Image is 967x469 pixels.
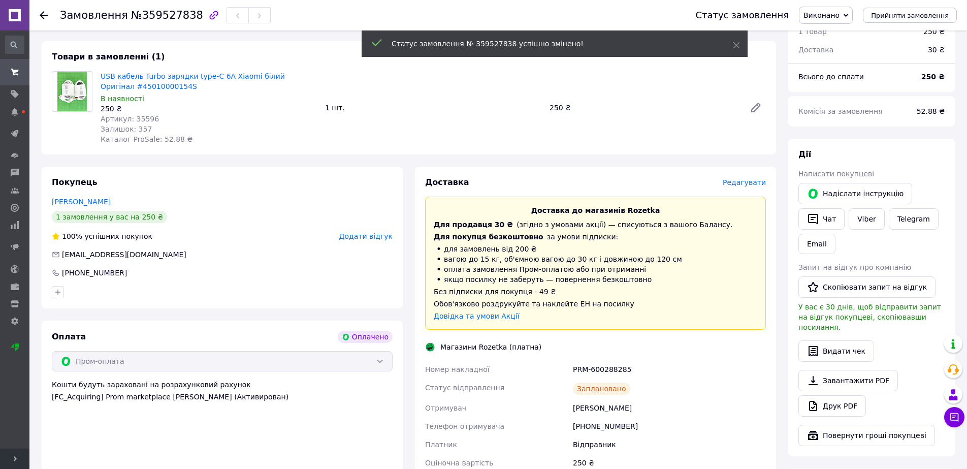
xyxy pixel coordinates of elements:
button: Видати чек [798,340,874,362]
span: Оплата [52,332,86,341]
span: Комісія за замовлення [798,107,883,115]
button: Прийняти замовлення [863,8,957,23]
li: для замовлень від 200 ₴ [434,244,757,254]
button: Скопіювати запит на відгук [798,276,936,298]
div: Статус замовлення [695,10,789,20]
span: Статус відправлення [425,384,504,392]
span: Платник [425,441,457,449]
div: Без підписки для покупця - 49 ₴ [434,287,757,297]
div: Обов'язково роздрукуйте та наклейте ЕН на посилку [434,299,757,309]
div: [FC_Acquiring] Prom marketplace [PERSON_NAME] (Активирован) [52,392,393,402]
span: Залишок: 357 [101,125,152,133]
span: Каталог ProSale: 52.88 ₴ [101,135,192,143]
div: 1 замовлення у вас на 250 ₴ [52,211,167,223]
span: 1 товар [798,27,827,36]
img: USB кабель Turbo зарядки type-C 6A Xiaomi білий Оригінал #45010000154S [57,72,87,111]
div: успішних покупок [52,231,152,241]
button: Надіслати інструкцію [798,183,912,204]
span: Покупець [52,177,98,187]
div: 250 ₴ [101,104,317,114]
button: Email [798,234,835,254]
div: Заплановано [573,383,630,395]
span: Отримувач [425,404,466,412]
div: 1 шт. [321,101,545,115]
span: Оціночна вартість [425,459,493,467]
div: PRM-600288285 [571,360,768,379]
a: Друк PDF [798,395,866,417]
span: Для покупця безкоштовно [434,233,543,241]
span: Запит на відгук про компанію [798,263,911,271]
span: В наявності [101,95,144,103]
li: оплата замовлення Пром-оплатою або при отриманні [434,264,757,274]
button: Чат з покупцем [944,407,964,427]
a: Telegram [889,208,939,230]
div: Відправник [571,435,768,454]
span: Телефон отримувача [425,422,504,430]
span: Додати відгук [339,232,393,240]
button: Чат [798,208,845,230]
span: Редагувати [723,178,766,186]
span: Всього до сплати [798,73,864,81]
span: Дії [798,149,811,159]
a: USB кабель Turbo зарядки type-C 6A Xiaomi білий Оригінал #45010000154S [101,72,285,90]
span: 52.88 ₴ [917,107,945,115]
div: [PHONE_NUMBER] [61,268,128,278]
div: 250 ₴ [923,26,945,37]
div: [PERSON_NAME] [571,399,768,417]
div: Кошти будуть зараховані на розрахунковий рахунок [52,380,393,402]
span: Доставка [798,46,833,54]
span: Номер накладної [425,365,490,373]
li: якщо посилку не заберуть — повернення безкоштовно [434,274,757,285]
span: Замовлення [60,9,128,21]
span: 100% [62,232,82,240]
span: Прийняти замовлення [871,12,949,19]
b: 250 ₴ [921,73,945,81]
a: Viber [849,208,884,230]
div: 250 ₴ [545,101,742,115]
span: Доставка до магазинів Rozetka [531,206,660,214]
div: [PHONE_NUMBER] [571,417,768,435]
div: Статус замовлення № 359527838 успішно змінено! [392,39,707,49]
span: У вас є 30 днів, щоб відправити запит на відгук покупцеві, скопіювавши посилання. [798,303,941,331]
span: Написати покупцеві [798,170,874,178]
span: [EMAIL_ADDRESS][DOMAIN_NAME] [62,251,186,259]
span: Виконано [803,11,840,19]
a: Редагувати [746,98,766,118]
a: Довідка та умови Акції [434,312,520,320]
span: Для продавця 30 ₴ [434,221,513,229]
div: Повернутися назад [40,10,48,20]
li: вагою до 15 кг, об'ємною вагою до 30 кг і довжиною до 120 см [434,254,757,264]
div: (згідно з умовами акції) — списуються з вашого Балансу. [434,220,757,230]
a: [PERSON_NAME] [52,198,111,206]
span: Товари в замовленні (1) [52,52,165,61]
a: Завантажити PDF [798,370,898,391]
div: 30 ₴ [922,39,951,61]
div: Магазини Rozetka (платна) [438,342,544,352]
span: №359527838 [131,9,203,21]
button: Повернути гроші покупцеві [798,425,935,446]
div: за умови підписки: [434,232,757,242]
span: Артикул: 35596 [101,115,159,123]
div: Оплачено [338,331,393,343]
span: Доставка [425,177,469,187]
